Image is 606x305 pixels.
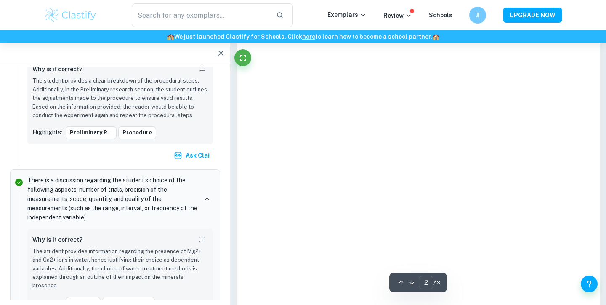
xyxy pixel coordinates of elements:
h6: JI [473,11,483,20]
p: Highlights: [32,128,62,137]
p: The student provides information regarding the presence of Mg2+ and Ca2+ ions in water, hence jus... [32,247,208,290]
button: Procedure [118,126,156,139]
button: Help and Feedback [581,276,598,292]
h6: Why is it correct? [32,64,82,74]
button: UPGRADE NOW [503,8,562,23]
img: clai.svg [174,151,182,160]
input: Search for any exemplars... [132,3,269,27]
span: 🏫 [432,33,439,40]
img: Clastify logo [44,7,97,24]
button: JI [469,7,486,24]
a: Schools [429,12,452,19]
button: Report mistake/confusion [196,234,208,246]
button: Ask Clai [172,148,213,163]
svg: Correct [14,177,24,187]
p: Review [383,11,412,20]
p: Exemplars [327,10,367,19]
a: here [302,33,315,40]
h6: We just launched Clastify for Schools. Click to learn how to become a school partner. [2,32,604,41]
button: Report mistake/confusion [196,63,208,75]
span: / 13 [433,279,440,286]
p: The student provides a clear breakdown of the procedural steps. Additionally, in the Preliminary ... [32,77,208,120]
span: 🏫 [167,33,174,40]
button: Fullscreen [234,49,251,66]
button: Preliminary r... [66,126,117,139]
h6: Why is it correct? [32,235,82,244]
p: There is a discussion regarding the student’s choice of the following aspects; number of trials, ... [27,176,198,222]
